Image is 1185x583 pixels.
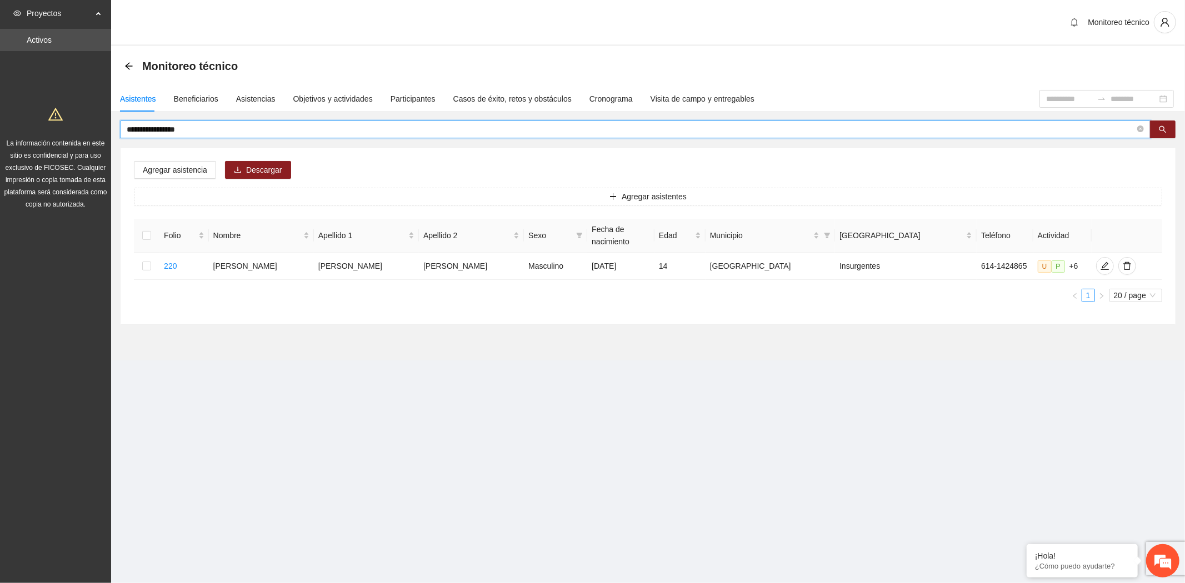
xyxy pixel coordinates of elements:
button: plusAgregar asistentes [134,188,1162,205]
span: Monitoreo técnico [142,57,238,75]
span: 20 / page [1114,289,1158,301]
span: filter [574,227,585,244]
span: U [1038,260,1052,273]
span: user [1154,17,1176,27]
td: Insurgentes [835,253,977,280]
span: Agregar asistencia [143,164,207,176]
span: to [1097,94,1106,103]
span: La información contenida en este sitio es confidencial y para uso exclusivo de FICOSEC. Cualquier... [4,139,107,208]
button: left [1068,289,1082,302]
span: bell [1066,18,1083,27]
button: downloadDescargar [225,161,291,179]
div: Page Size [1109,289,1162,302]
span: Proyectos [27,2,92,24]
div: ¡Hola! [1035,551,1129,560]
div: Visita de campo y entregables [651,93,754,105]
div: Chatee con nosotros ahora [58,57,187,71]
li: Previous Page [1068,289,1082,302]
a: 220 [164,262,177,270]
div: Participantes [391,93,436,105]
td: [GEOGRAPHIC_DATA] [706,253,835,280]
th: Apellido 1 [314,219,419,253]
th: Edad [654,219,706,253]
span: Apellido 2 [423,229,511,242]
span: filter [576,232,583,239]
span: arrow-left [124,62,133,71]
span: close-circle [1137,124,1144,135]
th: Apellido 2 [419,219,524,253]
td: [PERSON_NAME] [209,253,314,280]
span: P [1052,260,1065,273]
div: Minimizar ventana de chat en vivo [182,6,209,32]
span: delete [1119,262,1136,270]
td: 14 [654,253,706,280]
div: Cronograma [589,93,633,105]
div: Back [124,62,133,71]
a: Activos [27,36,52,44]
td: +6 [1033,253,1092,280]
span: Descargar [246,164,282,176]
li: 1 [1082,289,1095,302]
span: warning [48,107,63,122]
button: search [1150,120,1176,138]
button: Agregar asistencia [134,161,216,179]
div: Beneficiarios [174,93,218,105]
textarea: Escriba su mensaje y pulse “Intro” [6,303,212,342]
th: Nombre [209,219,314,253]
span: plus [609,193,617,202]
td: [PERSON_NAME] [314,253,419,280]
button: delete [1118,257,1136,275]
span: filter [822,227,833,244]
button: edit [1096,257,1114,275]
span: swap-right [1097,94,1106,103]
span: download [234,166,242,175]
th: Municipio [706,219,835,253]
span: Estamos en línea. [64,148,153,260]
span: edit [1097,262,1113,270]
span: Sexo [528,229,572,242]
button: right [1095,289,1108,302]
span: right [1098,293,1105,299]
span: eye [13,9,21,17]
th: Fecha de nacimiento [587,219,654,253]
span: Agregar asistentes [622,190,687,203]
button: bell [1066,13,1083,31]
span: [GEOGRAPHIC_DATA] [839,229,964,242]
a: 1 [1082,289,1094,301]
div: Asistentes [120,93,156,105]
div: Asistencias [236,93,276,105]
li: Next Page [1095,289,1108,302]
span: search [1159,125,1167,134]
span: Monitoreo técnico [1088,18,1149,27]
th: Teléfono [977,219,1033,253]
td: 614-1424865 [977,253,1033,280]
div: Casos de éxito, retos y obstáculos [453,93,572,105]
span: Municipio [710,229,811,242]
th: Folio [159,219,209,253]
span: Apellido 1 [318,229,406,242]
th: Actividad [1033,219,1092,253]
td: [DATE] [587,253,654,280]
td: [PERSON_NAME] [419,253,524,280]
th: Colonia [835,219,977,253]
td: Masculino [524,253,587,280]
div: Objetivos y actividades [293,93,373,105]
span: Folio [164,229,196,242]
button: user [1154,11,1176,33]
p: ¿Cómo puedo ayudarte? [1035,562,1129,570]
span: filter [824,232,831,239]
span: close-circle [1137,125,1144,132]
span: Nombre [213,229,301,242]
span: left [1072,293,1078,299]
span: Edad [659,229,693,242]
